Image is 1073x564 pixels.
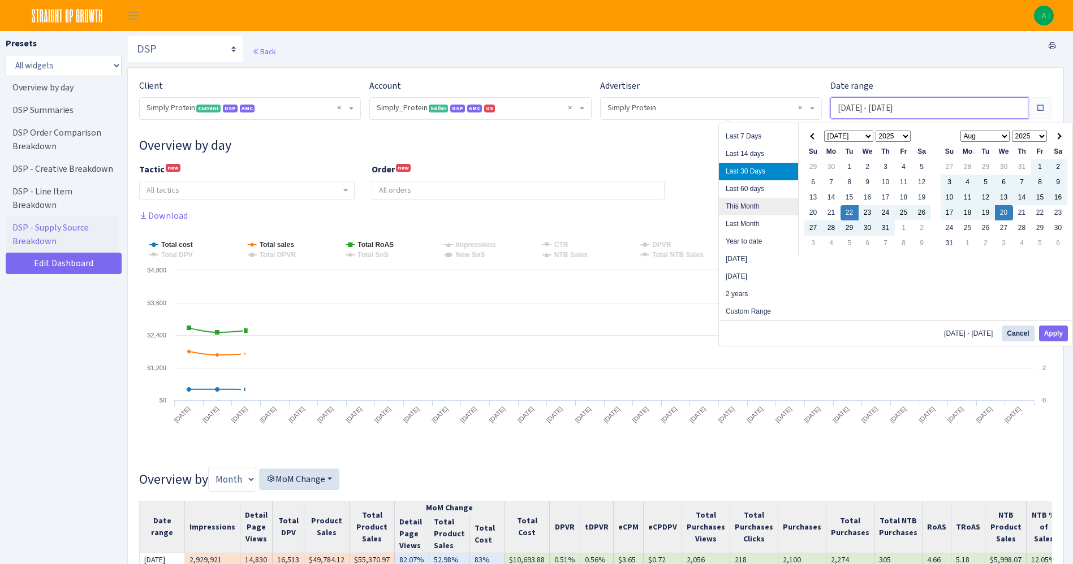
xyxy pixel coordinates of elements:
[859,220,877,236] td: 30
[259,468,339,490] button: MoM Change
[951,501,985,553] th: TRoAS
[550,501,580,553] th: DPVR
[730,501,778,553] th: Total Purchases Clicks
[719,180,798,198] li: Last 60 days
[1031,159,1049,175] td: 1
[377,102,577,114] span: Simply_Protein <span class="badge badge-success">Seller</span><span class="badge badge-primary">D...
[822,236,841,251] td: 4
[841,205,859,220] td: 22
[1002,326,1034,341] button: Cancel
[1031,175,1049,190] td: 8
[877,190,895,205] td: 17
[941,159,959,175] td: 27
[147,267,166,274] text: $4,800
[959,190,977,205] td: 11
[139,137,1052,154] h3: Widget #10
[877,144,895,159] th: Th
[804,190,822,205] td: 13
[161,251,193,259] tspan: Total DPV
[1031,205,1049,220] td: 22
[260,241,294,249] tspan: Total sales
[895,205,913,220] td: 25
[260,251,296,259] tspan: Total DPVR
[6,216,119,253] a: DSP - Supply Source Breakdown
[139,163,165,175] b: Tactic
[841,236,859,251] td: 5
[516,405,535,424] tspan: [DATE]
[895,236,913,251] td: 8
[568,102,572,114] span: Remove all items
[147,365,166,371] text: $1,200
[456,251,485,259] tspan: New SnS
[717,405,735,424] tspan: [DATE]
[357,241,394,249] tspan: Total RoAS
[1013,159,1031,175] td: 31
[995,220,1013,236] td: 27
[719,233,798,250] li: Year to date
[6,180,119,216] a: DSP - Line Item Breakdown
[1049,159,1067,175] td: 2
[160,397,166,404] text: $0
[877,236,895,251] td: 7
[304,501,350,553] th: Product Sales
[913,175,931,190] td: 12
[1049,144,1067,159] th: Sa
[370,98,591,119] span: Simply_Protein <span class="badge badge-success">Seller</span><span class="badge badge-primary">D...
[140,501,185,553] th: Date range
[946,405,964,424] tspan: [DATE]
[1049,175,1067,190] td: 9
[185,501,240,553] th: Impressions
[895,175,913,190] td: 11
[161,241,193,249] tspan: Total cost
[719,145,798,163] li: Last 14 days
[372,163,395,175] b: Order
[977,190,995,205] td: 12
[252,46,275,57] a: Back
[430,405,449,424] tspan: [DATE]
[223,105,238,112] span: DSP
[959,220,977,236] td: 25
[147,300,166,306] text: $3,600
[1003,405,1022,424] tspan: [DATE]
[923,501,951,553] th: RoAS
[1049,220,1067,236] td: 30
[822,220,841,236] td: 28
[601,98,821,119] span: Simply Protein
[877,220,895,236] td: 31
[1013,220,1031,236] td: 28
[146,102,347,114] span: Simply Protein <span class="badge badge-success">Current</span><span class="badge badge-primary">...
[1031,220,1049,236] td: 29
[841,220,859,236] td: 29
[719,268,798,285] li: [DATE]
[944,330,997,337] span: [DATE] - [DATE]
[941,205,959,220] td: 17
[240,501,273,553] th: Detail Page Views
[429,105,448,112] span: Seller
[660,405,678,424] tspan: [DATE]
[1013,205,1031,220] td: 21
[631,405,649,424] tspan: [DATE]
[959,159,977,175] td: 28
[995,190,1013,205] td: 13
[139,467,1052,492] h3: Overview by
[719,198,798,215] li: This Month
[1034,6,1054,25] img: Adriana Lara
[895,144,913,159] th: Fr
[429,515,470,553] th: Total Product Sales
[826,501,874,553] th: Total Purchases
[895,220,913,236] td: 1
[977,175,995,190] td: 5
[147,332,166,339] text: $2,400
[913,236,931,251] td: 9
[822,159,841,175] td: 30
[977,144,995,159] th: Tu
[995,236,1013,251] td: 3
[995,205,1013,220] td: 20
[874,501,923,553] th: Total NTB Purchases
[719,303,798,320] li: Custom Range
[357,251,388,259] tspan: Total SnS
[941,175,959,190] td: 3
[941,220,959,236] td: 24
[985,501,1027,553] th: NTB Product Sales
[831,405,850,424] tspan: [DATE]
